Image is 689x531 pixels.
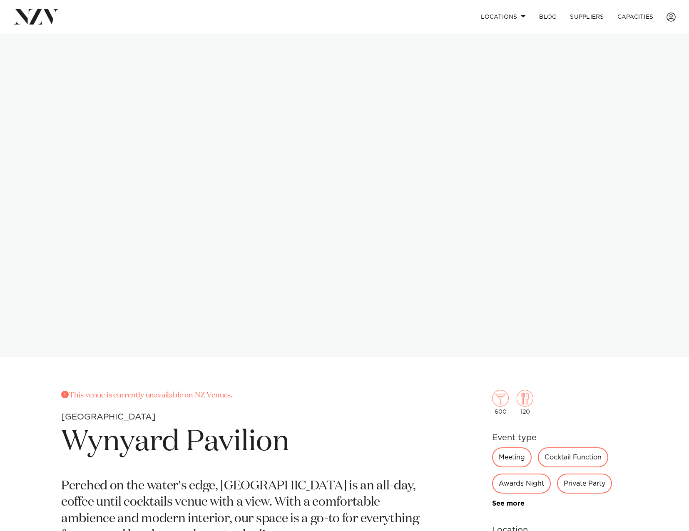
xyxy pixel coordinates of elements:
div: Awards Night [492,474,551,494]
div: 120 [517,390,533,415]
img: dining.png [517,390,533,407]
h1: Wynyard Pavilion [61,423,433,462]
a: Locations [474,8,532,26]
a: SUPPLIERS [563,8,610,26]
p: This venue is currently unavailable on NZ Venues. [61,390,433,402]
div: Cocktail Function [538,447,608,467]
a: BLOG [532,8,563,26]
img: cocktail.png [492,390,509,407]
div: Meeting [492,447,532,467]
small: [GEOGRAPHIC_DATA] [61,413,156,421]
img: nzv-logo.png [13,9,59,24]
a: Capacities [611,8,660,26]
div: 600 [492,390,509,415]
h6: Event type [492,432,628,444]
div: Private Party [557,474,612,494]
